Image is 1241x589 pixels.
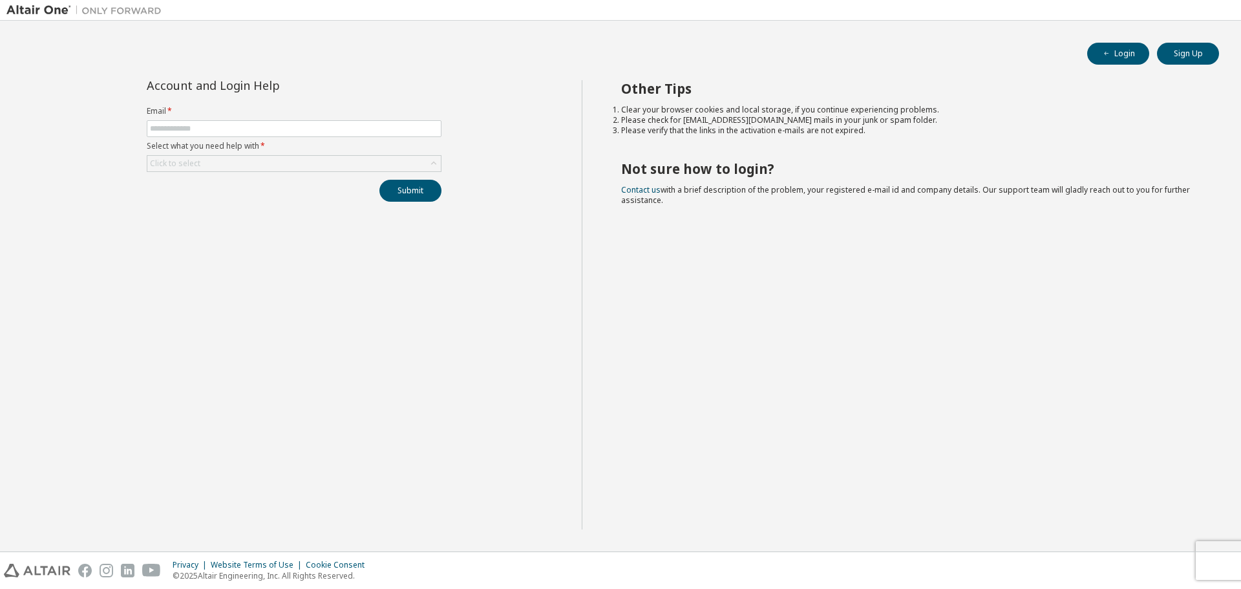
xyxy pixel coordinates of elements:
img: linkedin.svg [121,564,134,577]
img: youtube.svg [142,564,161,577]
label: Email [147,106,441,116]
span: with a brief description of the problem, your registered e-mail id and company details. Our suppo... [621,184,1190,206]
li: Please check for [EMAIL_ADDRESS][DOMAIN_NAME] mails in your junk or spam folder. [621,115,1196,125]
div: Account and Login Help [147,80,383,91]
img: instagram.svg [100,564,113,577]
button: Login [1087,43,1149,65]
a: Contact us [621,184,661,195]
div: Click to select [147,156,441,171]
button: Submit [379,180,441,202]
img: facebook.svg [78,564,92,577]
h2: Not sure how to login? [621,160,1196,177]
h2: Other Tips [621,80,1196,97]
button: Sign Up [1157,43,1219,65]
label: Select what you need help with [147,141,441,151]
img: Altair One [6,4,168,17]
div: Click to select [150,158,200,169]
img: altair_logo.svg [4,564,70,577]
p: © 2025 Altair Engineering, Inc. All Rights Reserved. [173,570,372,581]
div: Privacy [173,560,211,570]
div: Cookie Consent [306,560,372,570]
div: Website Terms of Use [211,560,306,570]
li: Clear your browser cookies and local storage, if you continue experiencing problems. [621,105,1196,115]
li: Please verify that the links in the activation e-mails are not expired. [621,125,1196,136]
